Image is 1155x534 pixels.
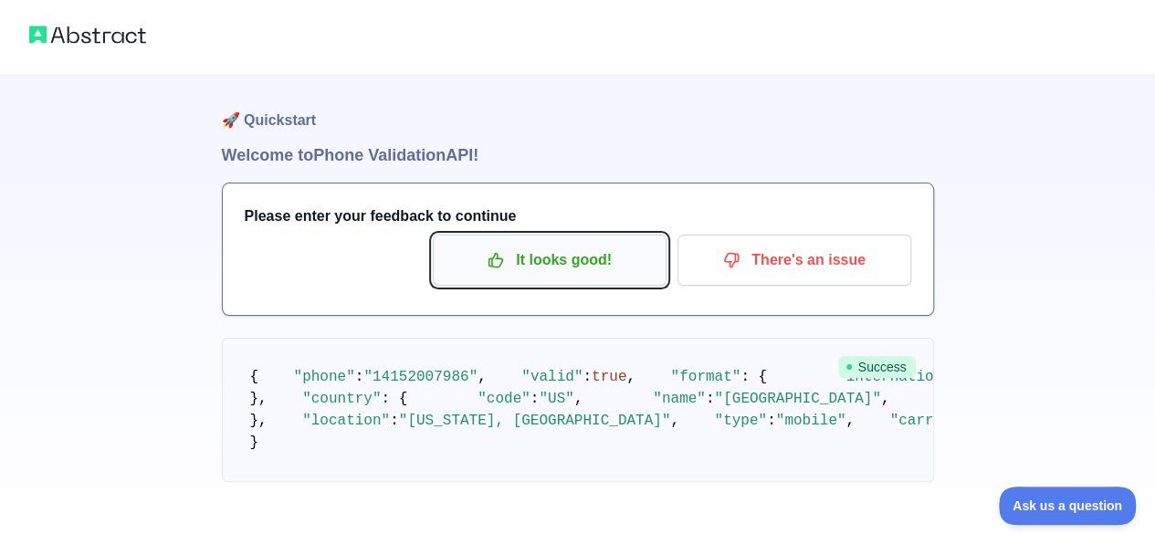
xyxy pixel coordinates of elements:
[539,391,573,407] span: "US"
[390,413,399,429] span: :
[250,369,259,385] span: {
[478,391,530,407] span: "code"
[838,356,916,378] span: Success
[222,73,934,142] h1: 🚀 Quickstart
[881,391,890,407] span: ,
[382,391,408,407] span: : {
[446,245,653,276] p: It looks good!
[740,369,767,385] span: : {
[245,205,911,227] h3: Please enter your feedback to continue
[583,369,592,385] span: :
[355,369,364,385] span: :
[433,235,667,286] button: It looks good!
[714,391,880,407] span: "[GEOGRAPHIC_DATA]"
[889,413,968,429] span: "carrier"
[222,142,934,168] h1: Welcome to Phone Validation API!
[691,245,898,276] p: There's an issue
[521,369,583,385] span: "valid"
[677,235,911,286] button: There's an issue
[302,391,381,407] span: "country"
[592,369,626,385] span: true
[845,413,855,429] span: ,
[574,391,583,407] span: ,
[714,413,767,429] span: "type"
[363,369,478,385] span: "14152007986"
[29,22,146,47] img: Abstract logo
[776,413,846,429] span: "mobile"
[302,413,390,429] span: "location"
[837,369,969,385] span: "international"
[294,369,355,385] span: "phone"
[999,487,1137,525] iframe: Toggle Customer Support
[653,391,706,407] span: "name"
[706,391,715,407] span: :
[670,369,740,385] span: "format"
[626,369,635,385] span: ,
[399,413,671,429] span: "[US_STATE], [GEOGRAPHIC_DATA]"
[767,413,776,429] span: :
[670,413,679,429] span: ,
[478,369,487,385] span: ,
[530,391,540,407] span: :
